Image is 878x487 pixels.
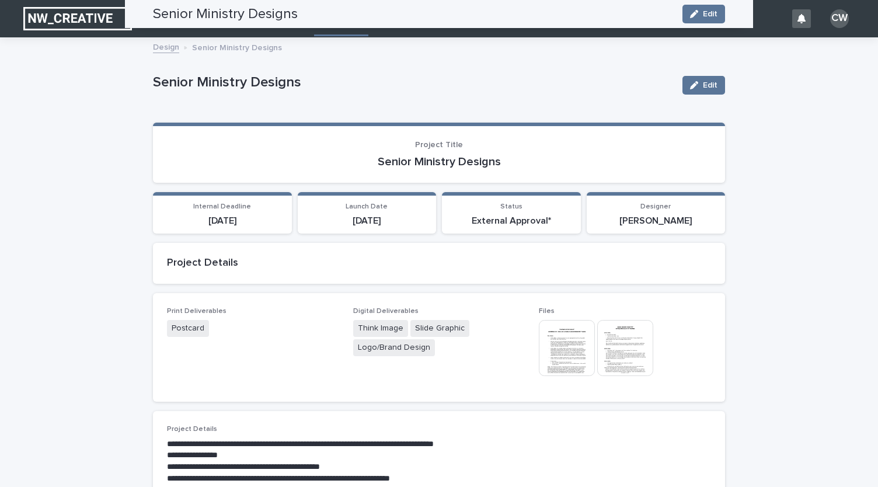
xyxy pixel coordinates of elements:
span: Designer [640,203,671,210]
p: [PERSON_NAME] [594,215,719,227]
h2: Project Details [167,257,711,270]
span: Print Deliverables [167,308,227,315]
span: Project Details [167,426,217,433]
span: Project Title [415,141,463,149]
span: Status [500,203,522,210]
a: Design [153,40,179,53]
span: Launch Date [346,203,388,210]
p: Senior Ministry Designs [192,40,282,53]
img: EUIbKjtiSNGbmbK7PdmN [23,7,132,30]
span: Digital Deliverables [353,308,419,315]
p: Senior Ministry Designs [167,155,711,169]
p: Senior Ministry Designs [153,74,673,91]
p: [DATE] [305,215,430,227]
p: External Approval* [449,215,574,227]
span: Slide Graphic [410,320,469,337]
span: Logo/Brand Design [353,339,435,356]
p: [DATE] [160,215,285,227]
div: CW [830,9,849,28]
span: Edit [703,81,717,89]
span: Files [539,308,555,315]
button: Edit [682,76,725,95]
span: Postcard [167,320,209,337]
span: Internal Deadline [193,203,251,210]
span: Think Image [353,320,408,337]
